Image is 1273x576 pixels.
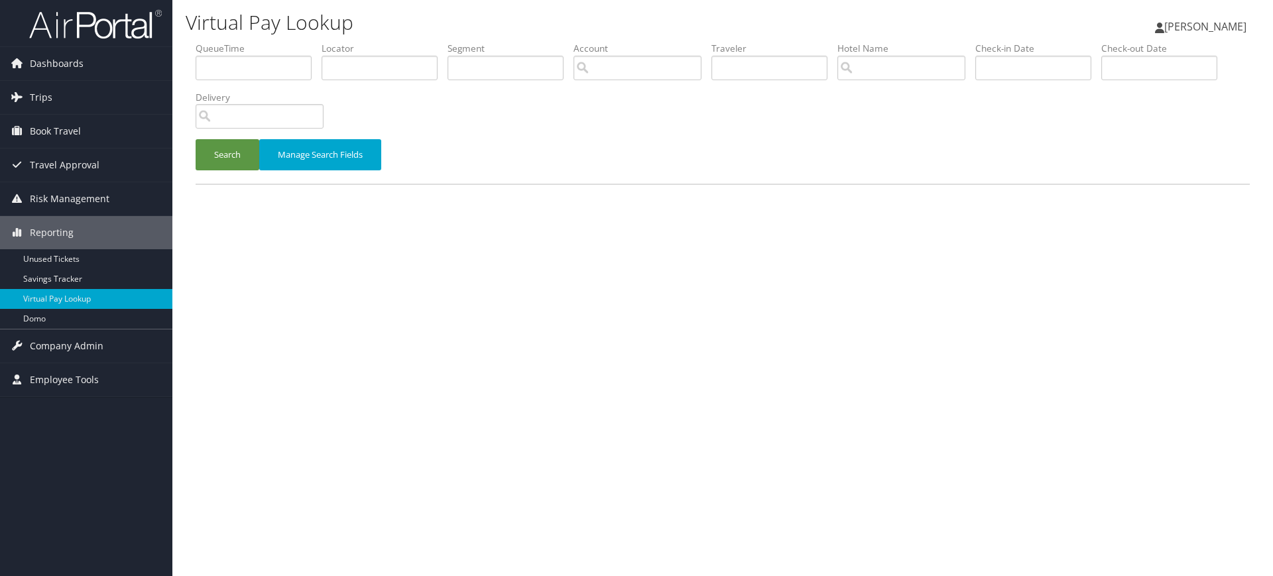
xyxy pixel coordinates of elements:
span: Travel Approval [30,148,99,182]
span: Dashboards [30,47,84,80]
label: Check-out Date [1101,42,1227,55]
button: Search [196,139,259,170]
label: Delivery [196,91,333,104]
span: [PERSON_NAME] [1164,19,1246,34]
label: Hotel Name [837,42,975,55]
span: Company Admin [30,329,103,363]
label: Locator [322,42,448,55]
button: Manage Search Fields [259,139,381,170]
label: Check-in Date [975,42,1101,55]
label: Account [574,42,711,55]
a: [PERSON_NAME] [1155,7,1260,46]
span: Trips [30,81,52,114]
span: Book Travel [30,115,81,148]
label: QueueTime [196,42,322,55]
label: Traveler [711,42,837,55]
span: Reporting [30,216,74,249]
h1: Virtual Pay Lookup [186,9,902,36]
span: Employee Tools [30,363,99,396]
label: Segment [448,42,574,55]
img: airportal-logo.png [29,9,162,40]
span: Risk Management [30,182,109,215]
